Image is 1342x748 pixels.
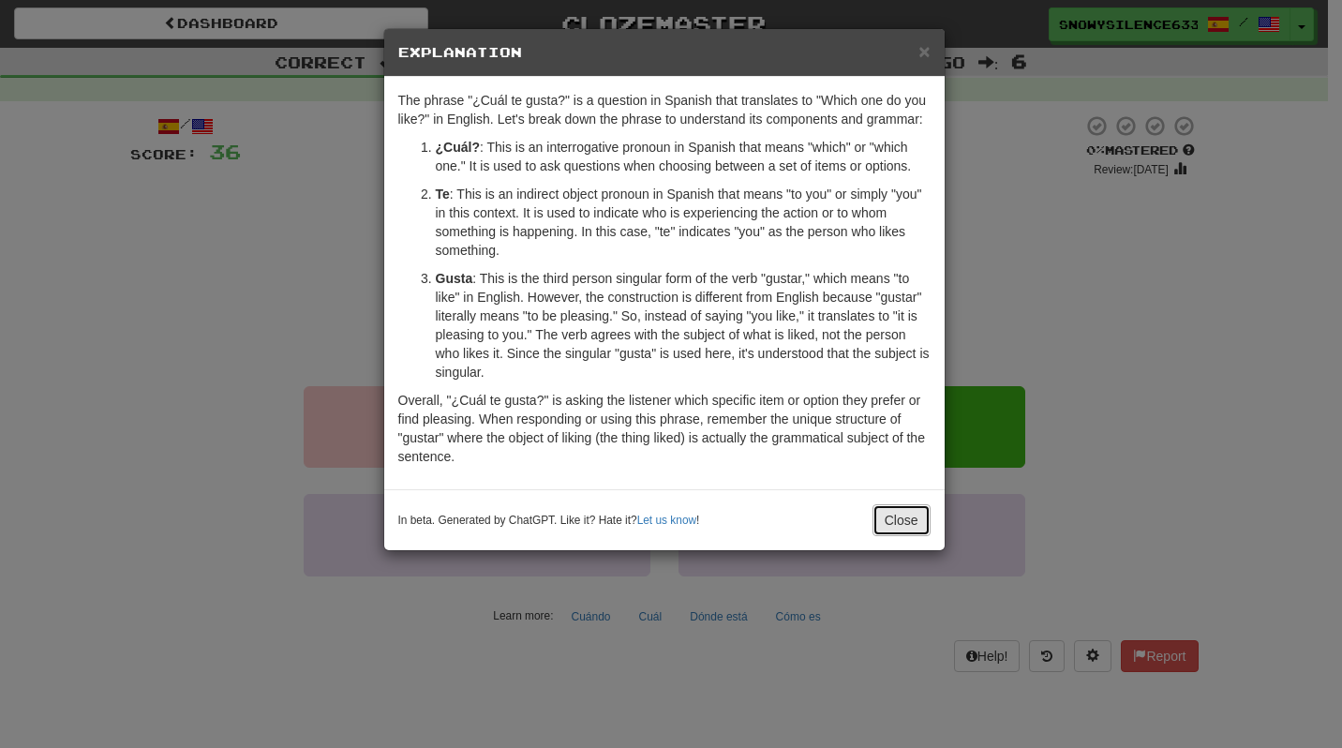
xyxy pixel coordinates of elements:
span: × [918,40,930,62]
strong: ¿Cuál? [436,140,480,155]
p: : This is the third person singular form of the verb "gustar," which means "to like" in English. ... [436,269,931,381]
p: The phrase "¿Cuál te gusta?" is a question in Spanish that translates to "Which one do you like?"... [398,91,931,128]
button: Close [872,504,931,536]
a: Let us know [637,514,696,527]
p: : This is an indirect object pronoun in Spanish that means "to you" or simply "you" in this conte... [436,185,931,260]
strong: Te [436,187,450,202]
small: In beta. Generated by ChatGPT. Like it? Hate it? ! [398,513,700,529]
strong: Gusta [436,271,473,286]
p: Overall, "¿Cuál te gusta?" is asking the listener which specific item or option they prefer or fi... [398,391,931,466]
h5: Explanation [398,43,931,62]
p: : This is an interrogative pronoun in Spanish that means "which" or "which one." It is used to as... [436,138,931,175]
button: Close [918,41,930,61]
